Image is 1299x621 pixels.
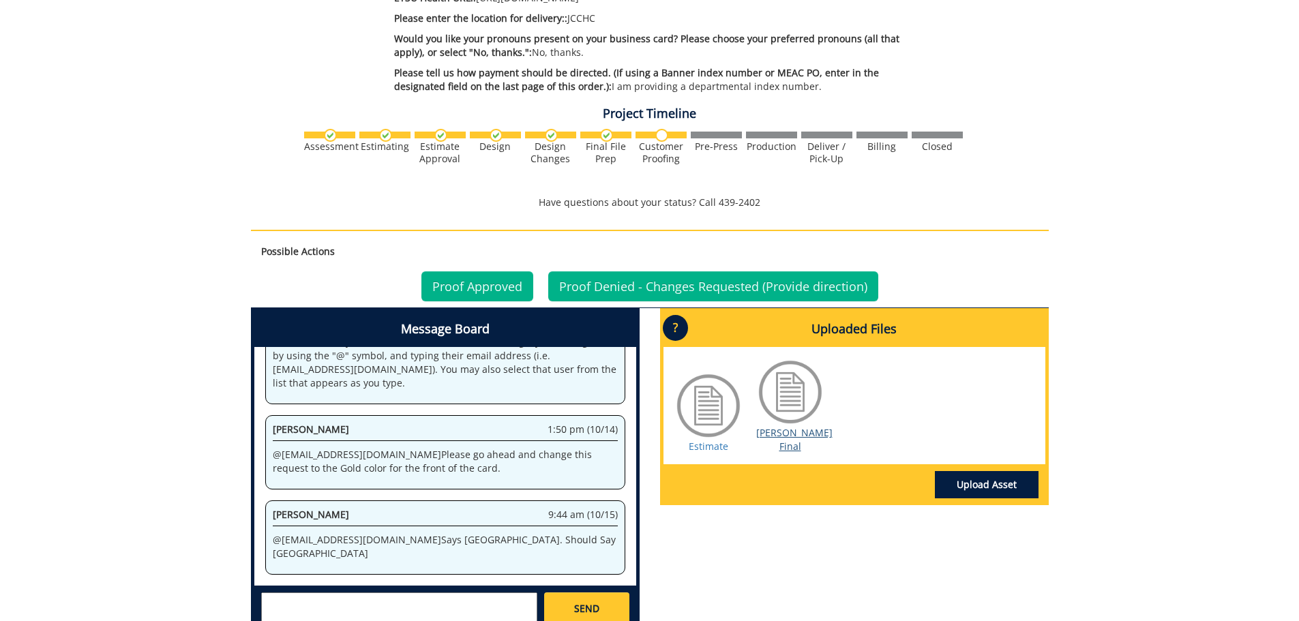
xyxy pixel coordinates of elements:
a: Estimate [689,440,728,453]
img: checkmark [490,129,503,142]
span: SEND [574,602,599,616]
span: 1:50 pm (10/14) [548,423,618,436]
p: No, thanks. [394,32,928,59]
img: checkmark [379,129,392,142]
a: Proof Denied - Changes Requested (Provide direction) [548,271,878,301]
span: Would you like your pronouns present on your business card? Please choose your preferred pronouns... [394,32,899,59]
div: Design [470,140,521,153]
img: no [655,129,668,142]
div: Assessment [304,140,355,153]
img: checkmark [545,129,558,142]
img: checkmark [434,129,447,142]
span: [PERSON_NAME] [273,508,349,521]
span: Please enter the location for delivery:: [394,12,567,25]
div: Deliver / Pick-Up [801,140,852,165]
p: Have questions about your status? Call 439-2402 [251,196,1049,209]
div: Design Changes [525,140,576,165]
div: Closed [912,140,963,153]
h4: Message Board [254,312,636,347]
div: Billing [856,140,908,153]
p: @ [EMAIL_ADDRESS][DOMAIN_NAME] Please go ahead and change this request to the Gold color for the ... [273,448,618,475]
div: Customer Proofing [636,140,687,165]
h4: Uploaded Files [663,312,1045,347]
span: [PERSON_NAME] [273,423,349,436]
p: Welcome to the Project Messenger. All messages will appear to all stakeholders. If you want to al... [273,322,618,390]
a: Proof Approved [421,271,533,301]
a: [PERSON_NAME] Final [756,426,833,453]
strong: Possible Actions [261,245,335,258]
p: I am providing a departmental index number. [394,66,928,93]
p: JCCHC [394,12,928,25]
p: ? [663,315,688,341]
a: Upload Asset [935,471,1039,498]
span: 9:44 am (10/15) [548,508,618,521]
div: Final File Prep [580,140,631,165]
span: Please tell us how payment should be directed. (If using a Banner index number or MEAC PO, enter ... [394,66,879,93]
p: @ [EMAIL_ADDRESS][DOMAIN_NAME] Says [GEOGRAPHIC_DATA]. Should Say [GEOGRAPHIC_DATA] [273,533,618,560]
div: Estimate Approval [415,140,466,165]
div: Estimating [359,140,410,153]
div: Pre-Press [691,140,742,153]
img: checkmark [600,129,613,142]
div: Production [746,140,797,153]
h4: Project Timeline [251,107,1049,121]
img: checkmark [324,129,337,142]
